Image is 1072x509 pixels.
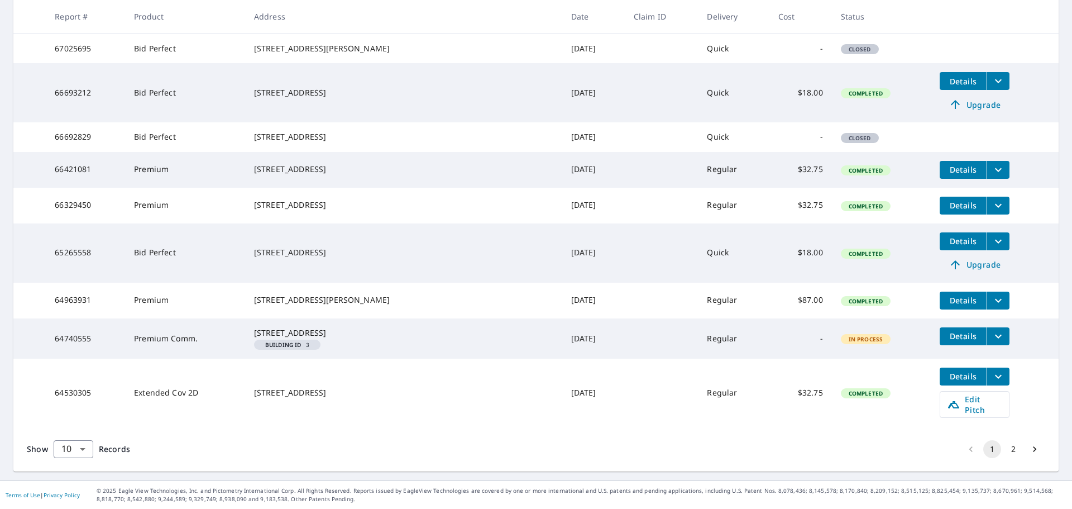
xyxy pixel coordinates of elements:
td: 66692829 [46,122,125,151]
td: $32.75 [769,152,832,188]
button: detailsBtn-64530305 [940,368,987,386]
td: - [769,318,832,359]
td: Quick [698,122,769,151]
button: detailsBtn-64963931 [940,292,987,310]
div: 10 [54,434,93,465]
td: 64530305 [46,359,125,427]
span: Completed [842,167,889,174]
span: Completed [842,389,889,397]
td: 64963931 [46,283,125,318]
div: [STREET_ADDRESS] [254,327,553,339]
td: 66693212 [46,63,125,122]
p: | [6,492,80,498]
td: $18.00 [769,63,832,122]
button: detailsBtn-66693212 [940,72,987,90]
td: $18.00 [769,223,832,283]
td: [DATE] [562,318,625,359]
span: Upgrade [946,98,1003,111]
td: Premium [125,152,245,188]
span: Details [946,295,980,306]
a: Privacy Policy [44,491,80,499]
td: 67025695 [46,34,125,63]
span: Completed [842,297,889,305]
td: Premium Comm. [125,318,245,359]
a: Upgrade [940,96,1009,113]
td: - [769,34,832,63]
div: [STREET_ADDRESS] [254,199,553,211]
a: Terms of Use [6,491,40,499]
td: Regular [698,152,769,188]
span: In Process [842,335,890,343]
span: Details [946,331,980,341]
td: [DATE] [562,359,625,427]
td: 66329450 [46,188,125,223]
span: Edit Pitch [947,394,1002,415]
td: Regular [698,318,769,359]
div: [STREET_ADDRESS] [254,131,553,142]
td: - [769,122,832,151]
span: Completed [842,89,889,97]
span: 3 [259,342,316,348]
td: Bid Perfect [125,34,245,63]
td: Premium [125,283,245,318]
td: Extended Cov 2D [125,359,245,427]
td: Bid Perfect [125,63,245,122]
td: Regular [698,359,769,427]
td: 66421081 [46,152,125,188]
button: detailsBtn-64740555 [940,327,987,345]
span: Show [27,444,48,454]
span: Records [99,444,130,454]
button: filesDropdownBtn-65265558 [987,232,1009,250]
div: [STREET_ADDRESS] [254,247,553,258]
button: filesDropdownBtn-64740555 [987,327,1009,345]
td: [DATE] [562,283,625,318]
td: 65265558 [46,223,125,283]
span: Closed [842,134,878,142]
div: [STREET_ADDRESS] [254,164,553,175]
div: [STREET_ADDRESS][PERSON_NAME] [254,43,553,54]
td: Regular [698,283,769,318]
td: [DATE] [562,63,625,122]
button: Go to next page [1026,440,1044,458]
td: [DATE] [562,223,625,283]
span: Details [946,76,980,87]
span: Completed [842,202,889,210]
em: Building ID [265,342,301,348]
td: Quick [698,34,769,63]
nav: pagination navigation [960,440,1045,458]
a: Upgrade [940,256,1009,274]
td: [DATE] [562,188,625,223]
span: Upgrade [946,258,1003,272]
td: Bid Perfect [125,122,245,151]
a: Edit Pitch [940,391,1009,418]
td: 64740555 [46,318,125,359]
div: Show 10 records [54,440,93,458]
button: filesDropdownBtn-64963931 [987,292,1009,310]
button: detailsBtn-66421081 [940,161,987,179]
td: $32.75 [769,359,832,427]
button: page 1 [983,440,1001,458]
span: Details [946,371,980,382]
button: Go to page 2 [1004,440,1022,458]
td: [DATE] [562,152,625,188]
td: $87.00 [769,283,832,318]
span: Details [946,200,980,211]
button: detailsBtn-66329450 [940,197,987,215]
div: [STREET_ADDRESS] [254,387,553,398]
button: filesDropdownBtn-66693212 [987,72,1009,90]
td: [DATE] [562,122,625,151]
button: filesDropdownBtn-66329450 [987,197,1009,215]
span: Closed [842,45,878,53]
button: detailsBtn-65265558 [940,232,987,250]
td: Bid Perfect [125,223,245,283]
td: Quick [698,223,769,283]
td: $32.75 [769,188,832,223]
span: Details [946,164,980,175]
span: Completed [842,250,889,258]
td: Premium [125,188,245,223]
span: Details [946,236,980,246]
td: Regular [698,188,769,223]
p: © 2025 Eagle View Technologies, Inc. and Pictometry International Corp. All Rights Reserved. Repo... [97,487,1066,503]
td: Quick [698,63,769,122]
td: [DATE] [562,34,625,63]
